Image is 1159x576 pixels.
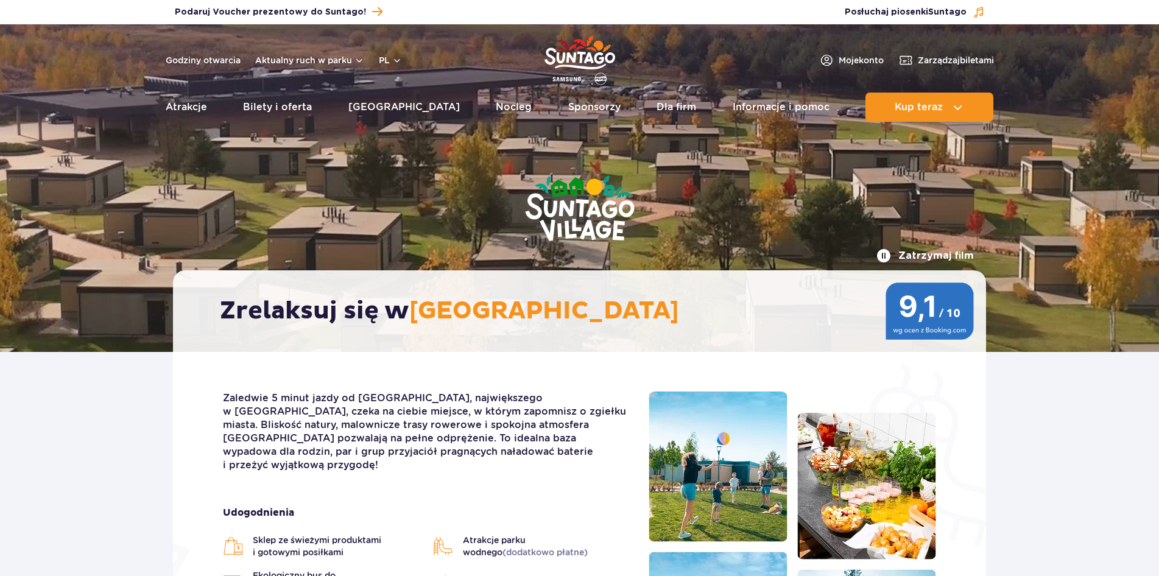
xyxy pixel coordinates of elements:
img: 9,1/10 wg ocen z Booking.com [886,283,974,340]
a: Bilety i oferta [243,93,312,122]
span: Atrakcje parku wodnego [463,534,631,558]
a: Dla firm [657,93,696,122]
h2: Zrelaksuj się w [220,296,951,326]
a: Park of Poland [544,30,615,86]
button: Kup teraz [865,93,993,122]
span: Kup teraz [895,102,943,113]
a: Sponsorzy [568,93,621,122]
span: Moje konto [839,54,884,66]
span: Sklep ze świeżymi produktami i gotowymi posiłkami [253,534,421,558]
button: Posłuchaj piosenkiSuntago [845,6,985,18]
p: Zaledwie 5 minut jazdy od [GEOGRAPHIC_DATA], największego w [GEOGRAPHIC_DATA], czeka na ciebie mi... [223,392,630,472]
strong: Udogodnienia [223,506,630,519]
a: Mojekonto [819,53,884,68]
img: Suntago Village [476,128,683,291]
button: Zatrzymaj film [876,248,974,263]
span: Suntago [928,8,967,16]
span: (dodatkowo płatne) [502,547,588,557]
span: [GEOGRAPHIC_DATA] [409,296,679,326]
button: Aktualny ruch w parku [255,55,364,65]
a: Zarządzajbiletami [898,53,994,68]
button: pl [379,54,402,66]
span: Podaruj Voucher prezentowy do Suntago! [175,6,366,18]
span: Posłuchaj piosenki [845,6,967,18]
a: Informacje i pomoc [733,93,830,122]
a: Atrakcje [166,93,207,122]
a: Podaruj Voucher prezentowy do Suntago! [175,4,382,20]
a: Nocleg [496,93,532,122]
a: [GEOGRAPHIC_DATA] [348,93,460,122]
a: Godziny otwarcia [166,54,241,66]
span: Zarządzaj biletami [918,54,994,66]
